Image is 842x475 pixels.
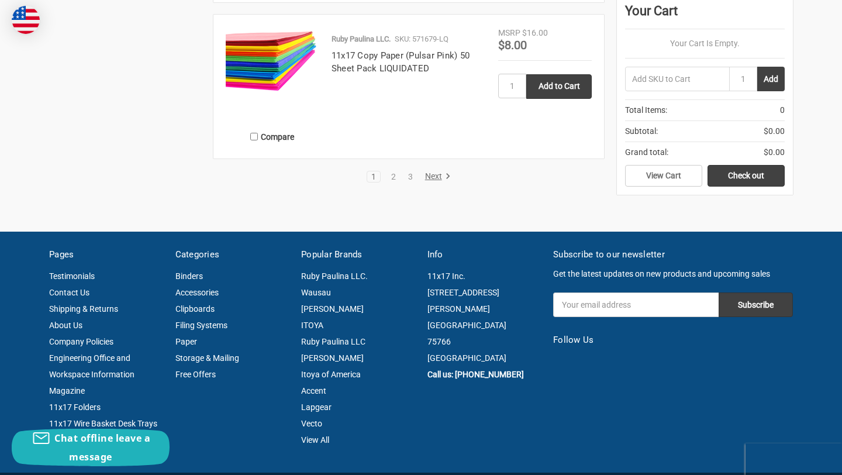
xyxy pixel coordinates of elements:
[175,370,216,379] a: Free Offers
[49,248,163,261] h5: Pages
[404,173,417,181] a: 3
[250,133,258,140] input: Compare
[12,6,40,34] img: duty and tax information for United States
[522,28,548,37] span: $16.00
[764,125,785,137] span: $0.00
[427,268,541,366] address: 11x17 Inc. [STREET_ADDRESS][PERSON_NAME] [GEOGRAPHIC_DATA] 75766 [GEOGRAPHIC_DATA]
[175,353,239,363] a: Storage & Mailing
[625,104,667,116] span: Total Items:
[427,248,541,261] h5: Info
[301,321,323,330] a: ITOYA
[301,402,332,412] a: Lapgear
[764,146,785,159] span: $0.00
[526,74,592,99] input: Add to Cart
[226,127,319,146] label: Compare
[175,304,215,314] a: Clipboards
[332,33,391,45] p: Ruby Paulina LLC.
[175,271,203,281] a: Binders
[301,370,361,379] a: Itoya of America
[49,337,113,346] a: Company Policies
[746,443,842,475] iframe: Google Customer Reviews
[625,125,658,137] span: Subtotal:
[226,27,319,94] img: 11x17 Copy Paper (Pulsar Pink) 50 Sheet Pack LIQUIDATED
[301,435,329,445] a: View All
[49,402,101,412] a: 11x17 Folders
[625,37,785,50] p: Your Cart Is Empty.
[12,429,170,466] button: Chat offline leave a message
[301,271,368,281] a: Ruby Paulina LLC.
[553,292,719,317] input: Your email address
[301,248,415,261] h5: Popular Brands
[49,353,134,395] a: Engineering Office and Workspace Information Magazine
[49,304,118,314] a: Shipping & Returns
[708,165,785,187] a: Check out
[301,304,364,314] a: [PERSON_NAME]
[301,353,364,363] a: [PERSON_NAME]
[175,337,197,346] a: Paper
[553,333,793,347] h5: Follow Us
[780,104,785,116] span: 0
[49,288,89,297] a: Contact Us
[427,370,524,379] a: Call us: [PHONE_NUMBER]
[719,292,793,317] input: Subscribe
[301,419,322,428] a: Vecto
[395,33,448,45] p: SKU: 571679-LQ
[498,38,527,52] span: $8.00
[49,419,157,428] a: 11x17 Wire Basket Desk Trays
[175,248,289,261] h5: Categories
[175,288,219,297] a: Accessories
[226,27,319,121] a: 11x17 Copy Paper (Pulsar Pink) 50 Sheet Pack LIQUIDATED
[332,50,470,74] a: 11x17 Copy Paper (Pulsar Pink) 50 Sheet Pack LIQUIDATED
[175,321,227,330] a: Filing Systems
[301,337,365,346] a: Ruby Paulina LLC
[387,173,400,181] a: 2
[757,67,785,91] button: Add
[498,27,520,39] div: MSRP
[625,165,702,187] a: View Cart
[367,173,380,181] a: 1
[49,321,82,330] a: About Us
[553,248,793,261] h5: Subscribe to our newsletter
[625,67,729,91] input: Add SKU to Cart
[301,288,331,297] a: Wausau
[301,386,326,395] a: Accent
[625,146,668,159] span: Grand total:
[54,432,150,463] span: Chat offline leave a message
[553,268,793,280] p: Get the latest updates on new products and upcoming sales
[625,1,785,29] div: Your Cart
[421,171,451,182] a: Next
[49,271,95,281] a: Testimonials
